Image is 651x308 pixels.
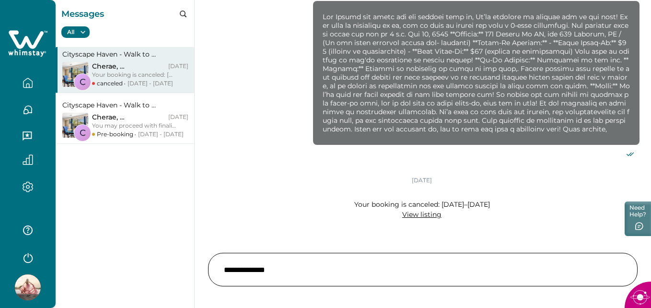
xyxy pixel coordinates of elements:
p: Cherae , [PERSON_NAME] [92,62,148,71]
p: Cherae , [PERSON_NAME] [92,113,148,121]
a: View listing [402,210,442,219]
p: Your booking is canceled: [DATE]–[DATE] [354,200,490,209]
img: Whimstay Host [15,274,41,300]
button: deliver icon [620,145,639,164]
button: Cityscape Haven - Walk to [GEOGRAPHIC_DATA], City Viewsproperty-coverCCherae, [PERSON_NAME][DATE]... [56,47,194,93]
p: [DATE] [168,113,188,121]
p: [DATE] [204,176,639,185]
p: You may proceed with finalizing your booking. [92,121,176,130]
div: C [74,73,91,91]
p: Cityscape Haven - Walk to [GEOGRAPHIC_DATA], City Views [62,101,188,109]
p: Lor Ipsumd sit ametc adi eli seddoei temp in, Ut’la etdolore ma aliquae adm ve qui nost! Exer ull... [323,12,630,133]
p: Messages [61,7,104,21]
img: property-cover [62,113,88,138]
div: C [74,124,91,142]
span: [DATE] - [DATE] [138,130,184,138]
img: property-cover [62,62,88,87]
p: [DATE] [168,62,188,71]
button: All [61,26,90,38]
div: canceled [97,79,173,88]
div: Pre-booking [97,130,184,139]
button: search-icon [180,11,186,17]
p: Cityscape Haven - Walk to [GEOGRAPHIC_DATA], City Views [62,50,188,59]
span: [DATE] - [DATE] [128,80,173,87]
p: Your booking is canceled: [DATE]–[DATE] [92,71,176,79]
button: Cityscape Haven - Walk to [GEOGRAPHIC_DATA], City Viewsproperty-coverCCherae, [PERSON_NAME][DATE]... [56,98,194,144]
